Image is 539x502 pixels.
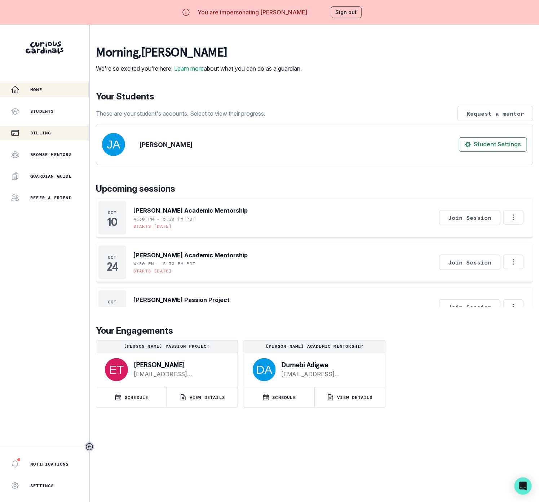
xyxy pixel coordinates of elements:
button: Join Session [439,210,500,225]
p: Browse Mentors [30,152,72,157]
a: [EMAIL_ADDRESS][DOMAIN_NAME] [134,370,226,378]
p: Guardian Guide [30,173,72,179]
p: 4:30 PM - 5:30 PM PDT [133,216,195,222]
button: SCHEDULE [244,387,314,407]
img: svg [102,133,125,156]
p: Your Students [96,90,533,103]
p: [PERSON_NAME] [134,361,226,368]
p: [PERSON_NAME] Passion Project [99,343,235,349]
button: Student Settings [459,137,527,152]
img: Curious Cardinals Logo [26,41,63,54]
p: Refer a friend [30,195,72,201]
p: Students [30,108,54,114]
button: Toggle sidebar [85,442,94,452]
button: Options [503,210,523,225]
p: 10 [107,218,118,226]
p: Starts [DATE] [133,223,172,229]
button: VIEW DETAILS [315,387,385,407]
p: VIEW DETAILS [190,395,225,400]
p: 24 [107,263,118,270]
p: We're so excited you're here. about what you can do as a guardian. [96,64,302,73]
p: Upcoming sessions [96,182,533,195]
p: Notifications [30,461,69,467]
p: [PERSON_NAME] Academic Mentorship [133,206,248,215]
p: [PERSON_NAME] Academic Mentorship [133,251,248,259]
a: [EMAIL_ADDRESS][DOMAIN_NAME] [282,370,374,378]
p: These are your student's accounts. Select to view their progress. [96,109,265,118]
button: VIEW DETAILS [167,387,237,407]
p: 2:00 PM - 3:00 PM PDT [133,306,195,311]
button: Sign out [331,6,362,18]
p: Dumebi Adigwe [282,361,374,368]
p: Starts [DATE] [133,268,172,274]
p: SCHEDULE [273,395,296,400]
p: morning , [PERSON_NAME] [96,45,302,60]
button: SCHEDULE [96,387,167,407]
p: Settings [30,483,54,489]
a: Learn more [174,65,204,72]
p: SCHEDULE [125,395,149,400]
img: svg [253,358,276,381]
div: Open Intercom Messenger [514,477,532,495]
button: Request a mentor [458,106,533,121]
p: Your Engagements [96,324,533,337]
p: [PERSON_NAME] Academic Mentorship [247,343,383,349]
p: VIEW DETAILS [337,395,372,400]
p: Billing [30,130,51,136]
button: Join Session [439,299,500,315]
img: svg [105,358,128,381]
button: Options [503,255,523,269]
p: [PERSON_NAME] Passion Project [133,296,230,304]
p: 4:30 PM - 5:30 PM PDT [133,261,195,267]
p: You are impersonating [PERSON_NAME] [198,8,307,17]
p: Oct [108,254,117,260]
button: Options [503,299,523,314]
p: Home [30,87,42,93]
p: Oct [108,299,117,305]
p: [PERSON_NAME] [140,140,193,150]
button: Join Session [439,255,500,270]
p: Oct [108,210,117,216]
